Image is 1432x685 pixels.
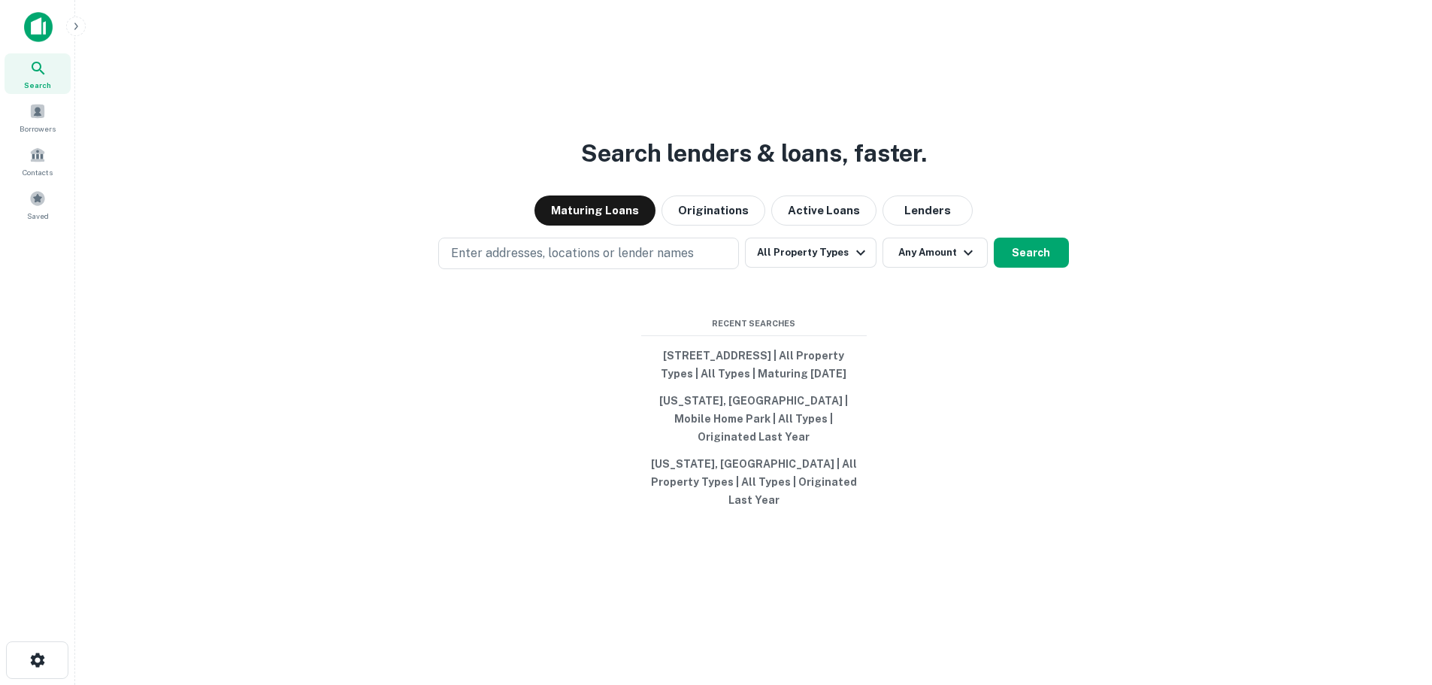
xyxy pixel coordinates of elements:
[662,195,765,226] button: Originations
[27,210,49,222] span: Saved
[534,195,655,226] button: Maturing Loans
[24,79,51,91] span: Search
[641,387,867,450] button: [US_STATE], [GEOGRAPHIC_DATA] | Mobile Home Park | All Types | Originated Last Year
[641,450,867,514] button: [US_STATE], [GEOGRAPHIC_DATA] | All Property Types | All Types | Originated Last Year
[771,195,876,226] button: Active Loans
[5,53,71,94] a: Search
[883,238,988,268] button: Any Amount
[5,184,71,225] a: Saved
[5,141,71,181] a: Contacts
[24,12,53,42] img: capitalize-icon.png
[451,244,694,262] p: Enter addresses, locations or lender names
[581,135,927,171] h3: Search lenders & loans, faster.
[438,238,739,269] button: Enter addresses, locations or lender names
[20,123,56,135] span: Borrowers
[23,166,53,178] span: Contacts
[883,195,973,226] button: Lenders
[994,238,1069,268] button: Search
[5,97,71,138] a: Borrowers
[641,342,867,387] button: [STREET_ADDRESS] | All Property Types | All Types | Maturing [DATE]
[745,238,876,268] button: All Property Types
[641,317,867,330] span: Recent Searches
